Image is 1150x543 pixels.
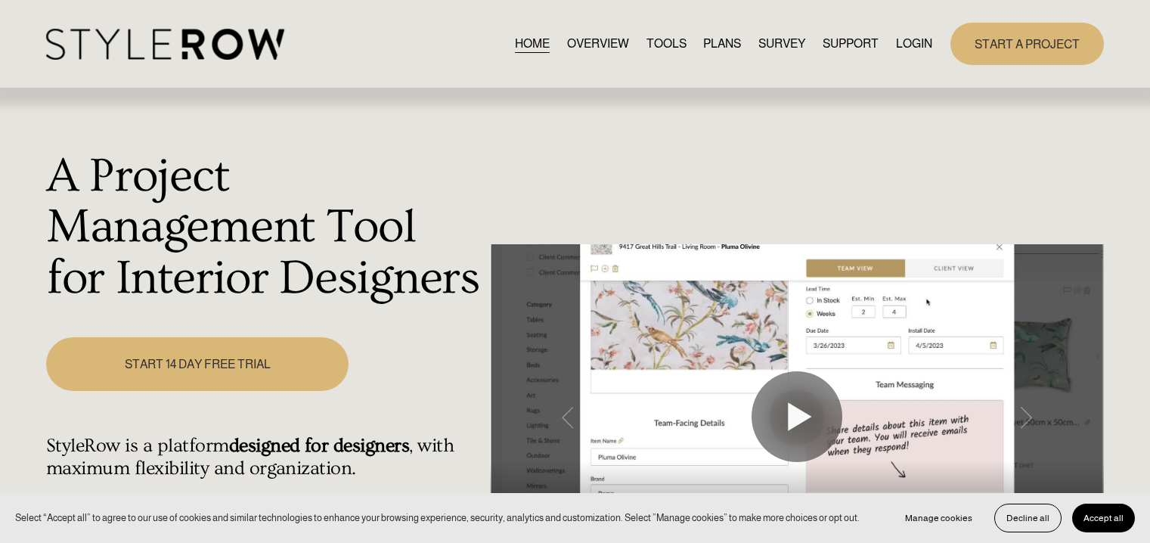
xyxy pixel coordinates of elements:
[1006,513,1049,523] span: Decline all
[46,29,284,60] img: StyleRow
[950,23,1104,64] a: START A PROJECT
[515,33,550,54] a: HOME
[1072,504,1135,532] button: Accept all
[758,33,805,54] a: SURVEY
[46,435,482,480] h4: StyleRow is a platform , with maximum flexibility and organization.
[646,33,687,54] a: TOOLS
[823,35,879,53] span: SUPPORT
[46,337,349,391] a: START 14 DAY FREE TRIAL
[15,510,860,525] p: Select “Accept all” to agree to our use of cookies and similar technologies to enhance your brows...
[229,435,410,457] strong: designed for designers
[752,371,842,462] button: Play
[905,513,972,523] span: Manage cookies
[1083,513,1124,523] span: Accept all
[994,504,1062,532] button: Decline all
[823,33,879,54] a: folder dropdown
[46,151,482,305] h1: A Project Management Tool for Interior Designers
[896,33,932,54] a: LOGIN
[894,504,984,532] button: Manage cookies
[703,33,741,54] a: PLANS
[567,33,629,54] a: OVERVIEW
